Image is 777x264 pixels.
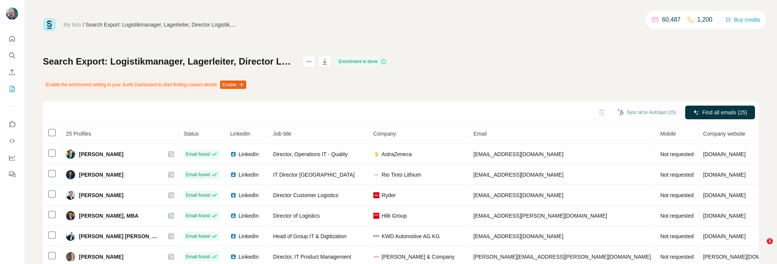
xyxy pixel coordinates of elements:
span: [PERSON_NAME], MBA [79,212,138,220]
span: KWD Automotive AG KG [382,232,440,240]
img: Avatar [6,8,18,20]
button: Quick start [6,32,18,46]
button: Sync all to HubSpot (25) [612,107,681,118]
img: LinkedIn logo [230,192,236,198]
span: Company [373,131,396,137]
span: Email found [186,192,210,199]
span: 25 Profiles [66,131,91,137]
button: Use Surfe API [6,134,18,148]
span: LinkedIn [230,131,250,137]
span: LinkedIn [239,253,259,261]
img: company-logo [373,233,379,239]
iframe: Intercom live chat [751,238,769,256]
img: Avatar [66,232,75,241]
span: Director, Operations IT - Quality [273,151,348,157]
img: company-logo [373,172,379,178]
img: LinkedIn logo [230,254,236,260]
span: [PERSON_NAME] [79,191,123,199]
button: Buy credits [725,14,760,25]
img: Surfe Logo [43,18,56,31]
span: Email found [186,171,210,178]
img: company-logo [373,213,379,219]
span: [PERSON_NAME] [79,150,123,158]
span: Ryder [382,191,396,199]
span: Director Customer Logistics [273,192,338,198]
span: Email found [186,233,210,240]
img: Avatar [66,170,75,179]
span: AstraZeneca [382,150,412,158]
img: company-logo [373,151,379,157]
div: Enable the enrichment setting in your Surfe Dashboard to start finding contact details [43,78,248,91]
button: Feedback [6,168,18,181]
p: 60,487 [662,15,681,24]
img: Avatar [66,211,75,220]
span: Email found [186,151,210,158]
span: Hilti Group [382,212,407,220]
button: Enable [220,81,246,89]
button: Enrich CSV [6,65,18,79]
img: LinkedIn logo [230,151,236,157]
img: LinkedIn logo [230,233,236,239]
span: Not requested [660,254,694,260]
img: company-logo [373,254,379,260]
span: Job title [273,131,291,137]
span: Email [473,131,487,137]
button: Find all emails (25) [685,106,755,119]
span: LinkedIn [239,212,259,220]
span: Mobile [660,131,676,137]
button: Use Surfe on LinkedIn [6,117,18,131]
h1: Search Export: Logistikmanager, Lagerleiter, Director Logistik, IT-Manager, IT Director, IT-[PERS... [43,55,296,68]
img: Avatar [66,191,75,200]
span: Director, IT Product Management [273,254,351,260]
span: [EMAIL_ADDRESS][DOMAIN_NAME] [473,151,563,157]
a: My lists [63,22,81,28]
span: [PERSON_NAME] [PERSON_NAME] [79,232,160,240]
span: Director of Logistics [273,213,320,219]
span: Email found [186,212,210,219]
span: Rio Tinto Lithium [382,171,421,179]
button: actions [303,55,315,68]
p: 1,200 [697,15,713,24]
span: Head of Group IT & Digitization [273,233,347,239]
span: LinkedIn [239,150,259,158]
button: My lists [6,82,18,96]
span: [PERSON_NAME] [79,171,123,179]
span: [EMAIL_ADDRESS][DOMAIN_NAME] [473,192,563,198]
span: Email found [186,253,210,260]
span: IT Director [GEOGRAPHIC_DATA] [273,172,355,178]
img: Avatar [66,252,75,261]
li: / [83,21,84,28]
iframe: Intercom notifications message [625,138,777,243]
span: LinkedIn [239,191,259,199]
span: LinkedIn [239,232,259,240]
button: Search [6,49,18,62]
span: LinkedIn [239,171,259,179]
div: Search Export: Logistikmanager, Lagerleiter, Director Logistik, IT-Manager, IT Director, IT-[PERS... [86,21,238,28]
span: [EMAIL_ADDRESS][DOMAIN_NAME] [473,233,563,239]
span: [PERSON_NAME] & Company [382,253,455,261]
span: Find all emails (25) [702,109,747,116]
span: [EMAIL_ADDRESS][PERSON_NAME][DOMAIN_NAME] [473,213,607,219]
span: Status [184,131,199,137]
span: [PERSON_NAME] [79,253,123,261]
img: Avatar [66,150,75,159]
button: Dashboard [6,151,18,164]
img: LinkedIn logo [230,172,236,178]
div: Enrichment is done [336,57,389,66]
span: 1 [767,238,773,244]
span: [EMAIL_ADDRESS][DOMAIN_NAME] [473,172,563,178]
img: LinkedIn logo [230,213,236,219]
span: [PERSON_NAME][EMAIL_ADDRESS][PERSON_NAME][DOMAIN_NAME] [473,254,651,260]
span: Company website [703,131,745,137]
img: company-logo [373,192,379,198]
